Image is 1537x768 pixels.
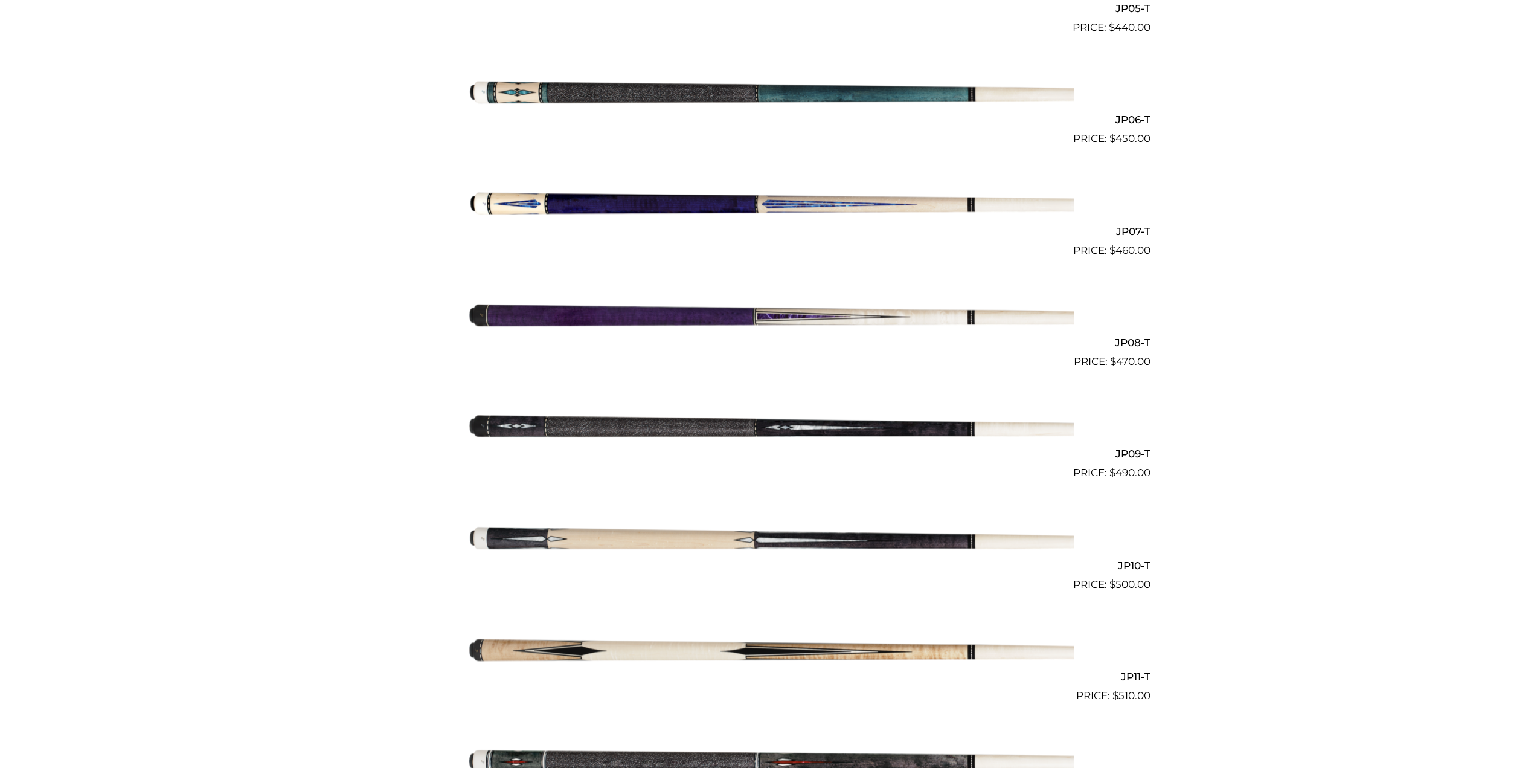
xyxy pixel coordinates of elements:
[1112,689,1150,702] bdi: 510.00
[387,152,1150,258] a: JP07-T $460.00
[387,375,1150,481] a: JP09-T $490.00
[1112,689,1118,702] span: $
[387,263,1150,370] a: JP08-T $470.00
[387,666,1150,688] h2: JP11-T
[1110,355,1150,367] bdi: 470.00
[387,332,1150,354] h2: JP08-T
[1109,578,1115,590] span: $
[1109,21,1150,33] bdi: 440.00
[387,220,1150,242] h2: JP07-T
[1109,466,1150,479] bdi: 490.00
[464,486,1074,587] img: JP10-T
[1109,132,1115,144] span: $
[464,40,1074,142] img: JP06-T
[387,598,1150,704] a: JP11-T $510.00
[387,486,1150,592] a: JP10-T $500.00
[1109,244,1150,256] bdi: 460.00
[387,109,1150,131] h2: JP06-T
[1110,355,1116,367] span: $
[464,598,1074,699] img: JP11-T
[464,375,1074,476] img: JP09-T
[1109,244,1115,256] span: $
[1109,132,1150,144] bdi: 450.00
[387,443,1150,465] h2: JP09-T
[387,40,1150,147] a: JP06-T $450.00
[1109,21,1115,33] span: $
[464,263,1074,365] img: JP08-T
[1109,466,1115,479] span: $
[1109,578,1150,590] bdi: 500.00
[464,152,1074,253] img: JP07-T
[387,554,1150,576] h2: JP10-T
